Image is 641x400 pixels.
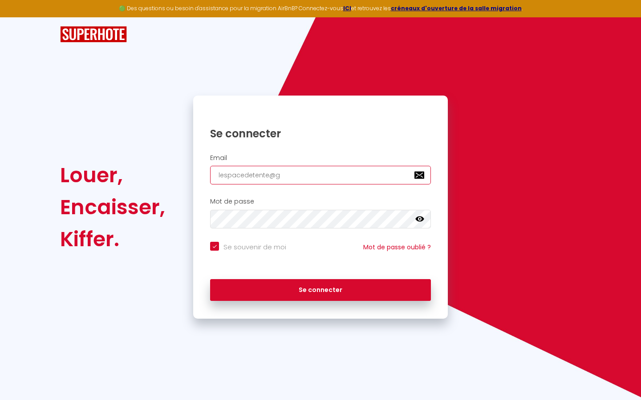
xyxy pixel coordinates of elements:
[210,279,431,301] button: Se connecter
[391,4,522,12] a: créneaux d'ouverture de la salle migration
[210,198,431,205] h2: Mot de passe
[60,26,127,43] img: SuperHote logo
[60,223,165,255] div: Kiffer.
[60,159,165,191] div: Louer,
[210,166,431,184] input: Ton Email
[7,4,34,30] button: Ouvrir le widget de chat LiveChat
[343,4,351,12] a: ICI
[363,243,431,252] a: Mot de passe oublié ?
[210,127,431,140] h1: Se connecter
[210,154,431,162] h2: Email
[60,191,165,223] div: Encaisser,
